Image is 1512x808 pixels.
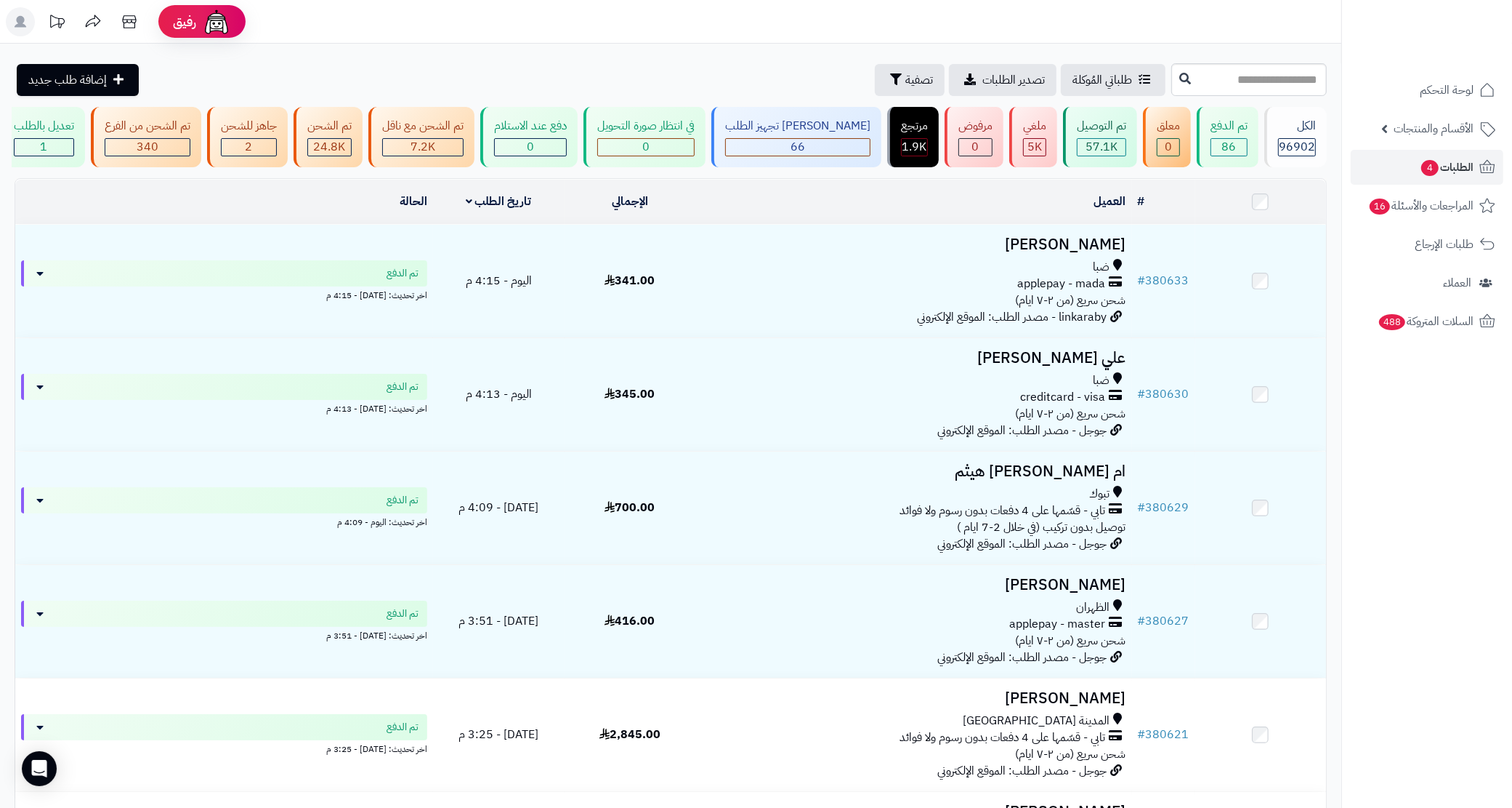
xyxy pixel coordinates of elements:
[1093,372,1110,389] span: ضبا
[902,138,927,156] span: 1.9K
[1378,311,1473,332] span: السلات المتروكة
[605,385,655,403] span: 345.00
[708,107,884,167] a: [PERSON_NAME] تجهيز الطلب 66
[1094,193,1126,210] a: العميل
[494,118,567,135] div: دفع عند الاستلام
[22,751,57,786] div: Open Intercom Messenger
[21,740,427,756] div: اخر تحديث: [DATE] - 3:25 م
[1138,499,1146,516] span: #
[1370,199,1391,215] span: 16
[900,503,1106,519] span: تابي - قسّمها على 4 دفعات بدون رسوم ولا فوائد
[1016,632,1126,649] span: شحن سريع (من ٢-٧ ايام)
[1077,599,1110,616] span: الظهران
[1138,726,1189,743] a: #380621
[1194,107,1261,167] a: تم الدفع 86
[701,236,1126,253] h3: [PERSON_NAME]
[400,193,427,210] a: الحالة
[900,729,1106,746] span: تابي - قسّمها على 4 دفعات بدون رسوم ولا فوائد
[387,266,419,281] span: تم الدفع
[884,107,942,167] a: مرتجع 1.9K
[599,726,660,743] span: 2,845.00
[1210,118,1248,135] div: تم الدفع
[612,193,648,210] a: الإجمالي
[1138,272,1189,289] a: #380633
[1077,118,1126,135] div: تم التوصيل
[202,7,231,36] img: ai-face.png
[791,138,805,156] span: 66
[173,13,196,31] span: رفيق
[495,139,566,156] div: 0
[938,649,1107,666] span: جوجل - مصدر الطلب: الموقع الإلكتروني
[1278,118,1316,135] div: الكل
[1138,726,1146,743] span: #
[458,499,538,516] span: [DATE] - 4:09 م
[466,272,532,289] span: اليوم - 4:15 م
[581,107,708,167] a: في انتظار صورة التحويل 0
[701,350,1126,367] h3: علي [PERSON_NAME]
[387,493,419,508] span: تم الدفع
[1157,139,1179,156] div: 0
[1016,405,1126,423] span: شحن سريع (من ٢-٧ ايام)
[1165,138,1172,156] span: 0
[383,139,463,156] div: 7222
[1420,80,1473,100] span: لوحة التحكم
[1024,139,1046,156] div: 4999
[1351,150,1503,185] a: الطلبات4
[1222,138,1237,156] span: 86
[1379,314,1406,330] span: 488
[938,762,1107,780] span: جوجل - مصدر الطلب: الموقع الإلكتروني
[942,107,1006,167] a: مرفوض 0
[918,308,1107,326] span: linkaraby - مصدر الطلب: الموقع الإلكتروني
[28,71,107,89] span: إضافة طلب جديد
[1061,64,1165,96] a: طلباتي المُوكلة
[1413,34,1498,65] img: logo-2.png
[105,139,190,156] div: 340
[387,380,419,394] span: تم الدفع
[204,107,291,167] a: جاهز للشحن 2
[1420,157,1473,177] span: الطلبات
[41,138,48,156] span: 1
[1351,265,1503,300] a: العملاء
[1443,273,1471,293] span: العملاء
[605,272,655,289] span: 341.00
[17,64,139,96] a: إضافة طلب جديد
[221,118,277,135] div: جاهز للشحن
[1351,73,1503,108] a: لوحة التحكم
[963,713,1110,729] span: المدينة [GEOGRAPHIC_DATA]
[1157,118,1180,135] div: معلق
[458,612,538,630] span: [DATE] - 3:51 م
[308,139,351,156] div: 24795
[726,139,870,156] div: 66
[701,463,1126,480] h3: ام [PERSON_NAME] هيثم
[958,519,1126,536] span: توصيل بدون تركيب (في خلال 2-7 ايام )
[1060,107,1140,167] a: تم التوصيل 57.1K
[1421,160,1439,176] span: 4
[477,107,581,167] a: دفع عند الاستلام 0
[905,71,933,89] span: تصفية
[39,7,75,40] a: تحديثات المنصة
[958,118,992,135] div: مرفوض
[1279,138,1315,156] span: 96902
[642,138,650,156] span: 0
[1138,499,1189,516] a: #380629
[902,139,927,156] div: 1851
[314,138,346,156] span: 24.8K
[1072,71,1132,89] span: طلباتي المُوكلة
[1078,139,1125,156] div: 57117
[458,726,538,743] span: [DATE] - 3:25 م
[1090,486,1110,503] span: تبوك
[1211,139,1247,156] div: 86
[1138,193,1145,210] a: #
[1351,304,1503,339] a: السلات المتروكة488
[1138,385,1189,403] a: #380630
[21,627,427,642] div: اخر تحديث: [DATE] - 3:51 م
[365,107,477,167] a: تم الشحن مع ناقل 7.2K
[982,71,1045,89] span: تصدير الطلبات
[15,139,73,156] div: 1
[1261,107,1330,167] a: الكل96902
[901,118,928,135] div: مرتجع
[1018,276,1106,292] span: applepay - mada
[1138,612,1189,630] a: #380627
[21,400,427,415] div: اخر تحديث: [DATE] - 4:13 م
[137,138,158,156] span: 340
